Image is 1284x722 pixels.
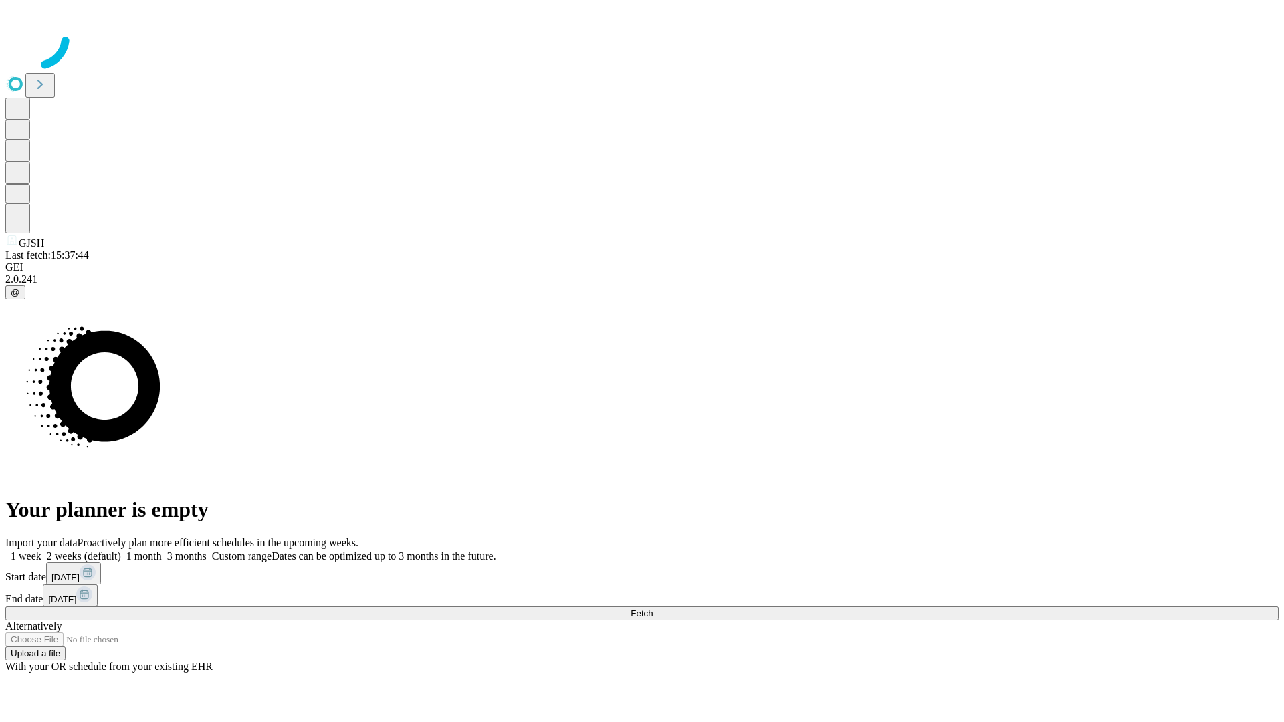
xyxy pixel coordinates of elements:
[5,660,213,672] span: With your OR schedule from your existing EHR
[272,550,496,562] span: Dates can be optimized up to 3 months in the future.
[5,620,62,632] span: Alternatively
[5,249,89,261] span: Last fetch: 15:37:44
[167,550,207,562] span: 3 months
[48,594,76,604] span: [DATE]
[212,550,272,562] span: Custom range
[631,608,653,618] span: Fetch
[11,287,20,297] span: @
[5,261,1279,273] div: GEI
[11,550,41,562] span: 1 week
[19,237,44,249] span: GJSH
[43,584,98,606] button: [DATE]
[5,273,1279,285] div: 2.0.241
[5,562,1279,584] div: Start date
[5,537,78,548] span: Import your data
[5,285,25,299] button: @
[47,550,121,562] span: 2 weeks (default)
[5,584,1279,606] div: End date
[126,550,162,562] span: 1 month
[5,606,1279,620] button: Fetch
[46,562,101,584] button: [DATE]
[78,537,358,548] span: Proactively plan more efficient schedules in the upcoming weeks.
[5,497,1279,522] h1: Your planner is empty
[51,572,80,582] span: [DATE]
[5,646,66,660] button: Upload a file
